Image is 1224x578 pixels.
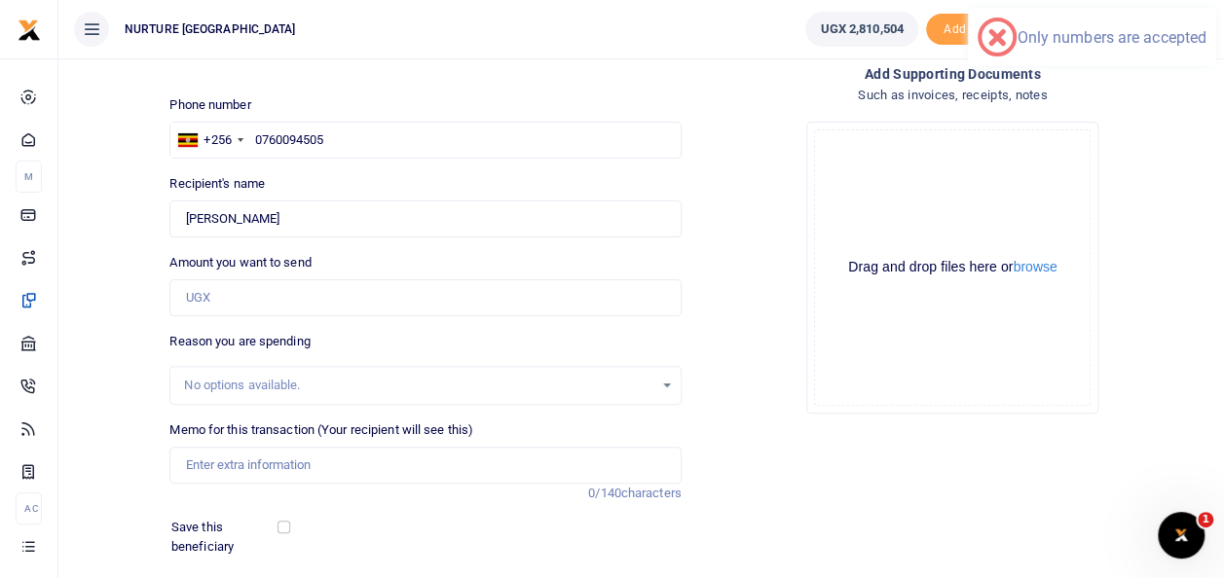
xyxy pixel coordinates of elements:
[16,492,42,524] li: Ac
[926,14,1023,46] li: Toup your wallet
[926,14,1023,46] span: Add money
[169,122,681,159] input: Enter phone number
[805,12,917,47] a: UGX 2,810,504
[926,20,1023,35] a: Add money
[18,18,41,42] img: logo-small
[169,332,310,351] label: Reason you are spending
[169,95,250,115] label: Phone number
[169,447,681,484] input: Enter extra information
[697,85,1208,106] h4: Such as invoices, receipts, notes
[1017,28,1206,47] div: Only numbers are accepted
[170,123,248,158] div: Uganda: +256
[588,486,621,500] span: 0/140
[797,12,925,47] li: Wallet ballance
[169,200,681,237] input: Loading name...
[171,518,280,556] label: Save this beneficiary
[169,174,265,194] label: Recipient's name
[1158,512,1205,559] iframe: Intercom live chat
[204,130,231,150] div: +256
[169,253,311,272] label: Amount you want to send
[184,376,652,395] div: No options available.
[1198,512,1213,527] span: 1
[169,279,681,316] input: UGX
[169,420,473,440] label: Memo for this transaction (Your recipient will see this)
[815,258,1090,276] div: Drag and drop files here or
[820,19,903,39] span: UGX 2,810,504
[1013,260,1057,273] button: browse
[806,122,1098,414] div: File Uploader
[697,63,1208,85] h4: Add supporting Documents
[16,161,42,193] li: M
[117,20,304,38] span: NURTURE [GEOGRAPHIC_DATA]
[18,21,41,36] a: logo-small logo-large logo-large
[621,486,682,500] span: characters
